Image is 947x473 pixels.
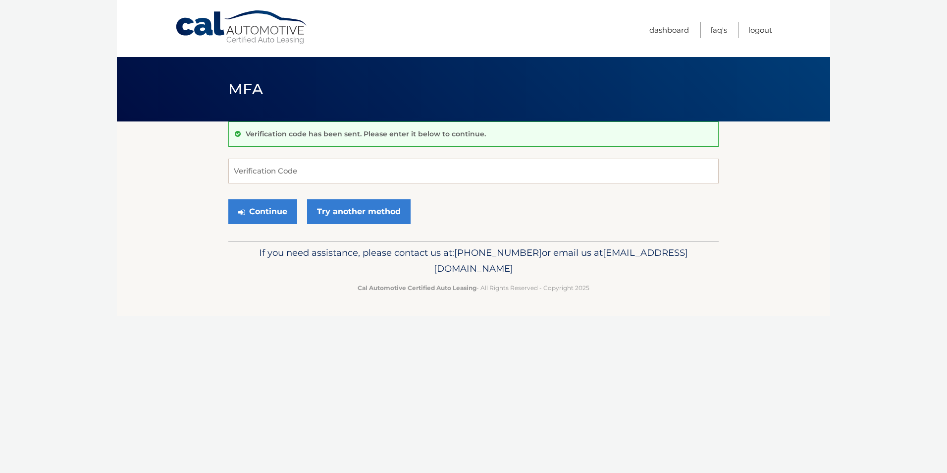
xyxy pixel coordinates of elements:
input: Verification Code [228,159,719,183]
a: Logout [748,22,772,38]
span: [EMAIL_ADDRESS][DOMAIN_NAME] [434,247,688,274]
span: MFA [228,80,263,98]
p: Verification code has been sent. Please enter it below to continue. [246,129,486,138]
p: - All Rights Reserved - Copyright 2025 [235,283,712,293]
strong: Cal Automotive Certified Auto Leasing [358,284,476,292]
button: Continue [228,199,297,224]
a: Dashboard [649,22,689,38]
a: Cal Automotive [175,10,309,45]
span: [PHONE_NUMBER] [454,247,542,258]
a: FAQ's [710,22,727,38]
a: Try another method [307,199,411,224]
p: If you need assistance, please contact us at: or email us at [235,245,712,277]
